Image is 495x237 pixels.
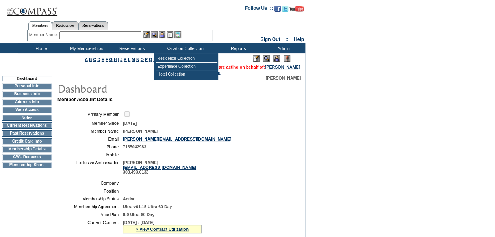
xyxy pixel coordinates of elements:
td: Home [18,43,63,53]
span: Ultra v01.15 Ultra 60 Day [123,204,172,209]
td: Past Reservations [2,130,52,137]
a: E [102,57,104,62]
a: P [145,57,148,62]
span: Active [123,196,135,201]
a: Residences [52,21,78,30]
a: H [114,57,117,62]
div: Member Name: [29,31,59,38]
a: M [132,57,135,62]
a: Reservations [78,21,108,30]
td: Admin [260,43,305,53]
a: I [118,57,119,62]
td: Position: [61,189,120,193]
td: Member Since: [61,121,120,126]
a: Subscribe to our YouTube Channel [289,8,304,13]
td: Address Info [2,99,52,105]
span: 7135042983 [123,144,146,149]
td: Price Plan: [61,212,120,217]
td: Membership Status: [61,196,120,201]
a: F [106,57,108,62]
a: Sign Out [260,37,280,42]
span: [PERSON_NAME] [266,76,301,80]
span: You are acting on behalf of: [210,65,300,69]
td: Personal Info [2,83,52,89]
td: Membership Agreement: [61,204,120,209]
a: Members [28,21,52,30]
td: Member Name: [61,129,120,133]
a: Q [149,57,152,62]
img: b_edit.gif [143,31,150,38]
td: Membership Share [2,162,52,168]
span: [PERSON_NAME] 303.493.6133 [123,160,196,174]
img: Edit Mode [253,55,260,62]
td: Email: [61,137,120,141]
img: Impersonate [159,31,165,38]
td: Vacation Collection [154,43,215,53]
td: Business Info [2,91,52,97]
a: A [85,57,88,62]
span: [DATE] [123,121,137,126]
td: Exclusive Ambassador: [61,160,120,174]
a: L [128,57,130,62]
td: Residence Collection [156,55,217,63]
img: View [151,31,158,38]
span: 0-0 Ultra 60 Day [123,212,154,217]
img: Impersonate [273,55,280,62]
td: Follow Us :: [245,5,273,14]
img: pgTtlDashboard.gif [57,80,215,96]
b: Member Account Details [57,97,113,102]
td: CWL Requests [2,154,52,160]
a: O [141,57,144,62]
span: [PERSON_NAME] [123,129,158,133]
td: My Memberships [63,43,108,53]
a: G [109,57,112,62]
a: Become our fan on Facebook [274,8,281,13]
a: Help [294,37,304,42]
td: Mobile: [61,152,120,157]
a: » View Contract Utilization [136,227,189,231]
span: [DATE] - [DATE] [123,220,154,225]
a: Follow us on Twitter [282,8,288,13]
img: Become our fan on Facebook [274,6,281,12]
a: D [97,57,100,62]
a: [PERSON_NAME][EMAIL_ADDRESS][DOMAIN_NAME] [123,137,231,141]
td: Company: [61,181,120,185]
td: Primary Member: [61,110,120,118]
td: Reservations [108,43,154,53]
td: Membership Details [2,146,52,152]
a: N [136,57,139,62]
td: Current Contract: [61,220,120,233]
img: Log Concern/Member Elevation [284,55,290,62]
img: Follow us on Twitter [282,6,288,12]
a: B [89,57,92,62]
a: [EMAIL_ADDRESS][DOMAIN_NAME] [123,165,196,170]
a: J [120,57,122,62]
img: View Mode [263,55,270,62]
a: C [93,57,96,62]
td: Phone: [61,144,120,149]
td: Reports [215,43,260,53]
td: Notes [2,115,52,121]
td: Dashboard [2,76,52,81]
td: Hotel Collection [156,70,217,78]
a: K [124,57,127,62]
td: Current Reservations [2,122,52,129]
td: Experience Collection [156,63,217,70]
img: b_calculator.gif [174,31,181,38]
a: [PERSON_NAME] [265,65,300,69]
td: Credit Card Info [2,138,52,144]
span: :: [286,37,289,42]
td: Web Access [2,107,52,113]
img: Subscribe to our YouTube Channel [289,6,304,12]
img: Reservations [167,31,173,38]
